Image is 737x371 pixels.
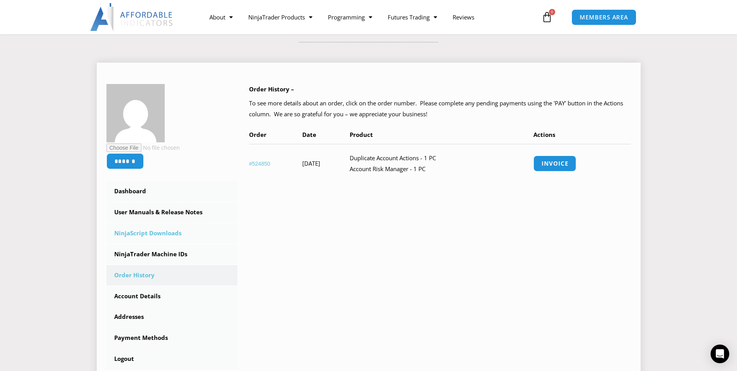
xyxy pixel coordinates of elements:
span: 0 [549,9,555,15]
a: MEMBERS AREA [571,9,636,25]
a: Futures Trading [380,8,445,26]
b: Order History – [249,85,294,93]
a: User Manuals & Release Notes [106,202,238,222]
a: About [202,8,240,26]
span: Actions [533,131,555,138]
a: Dashboard [106,181,238,201]
td: Duplicate Account Actions - 1 PC Account Risk Manager - 1 PC [350,144,533,183]
time: [DATE] [302,159,320,167]
img: 64ee08a6f2df6272a5db44a0c2f3a604ca1f0f58b2d7c1046826880a7401b008 [106,84,165,142]
span: Product [350,131,373,138]
a: 0 [530,6,564,28]
p: To see more details about an order, click on the order number. Please complete any pending paymen... [249,98,631,120]
a: Order History [106,265,238,285]
a: NinjaScript Downloads [106,223,238,243]
span: Date [302,131,316,138]
a: Programming [320,8,380,26]
span: MEMBERS AREA [580,14,628,20]
span: Order [249,131,267,138]
a: NinjaTrader Products [240,8,320,26]
div: Open Intercom Messenger [711,345,729,363]
a: Logout [106,349,238,369]
a: Addresses [106,307,238,327]
a: Payment Methods [106,328,238,348]
a: Reviews [445,8,482,26]
a: NinjaTrader Machine IDs [106,244,238,264]
nav: Menu [202,8,540,26]
a: View order number 524850 [249,161,270,167]
a: Account Details [106,286,238,306]
a: Invoice order number 524850 [533,156,576,171]
nav: Account pages [106,181,238,369]
img: LogoAI | Affordable Indicators – NinjaTrader [90,3,174,31]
